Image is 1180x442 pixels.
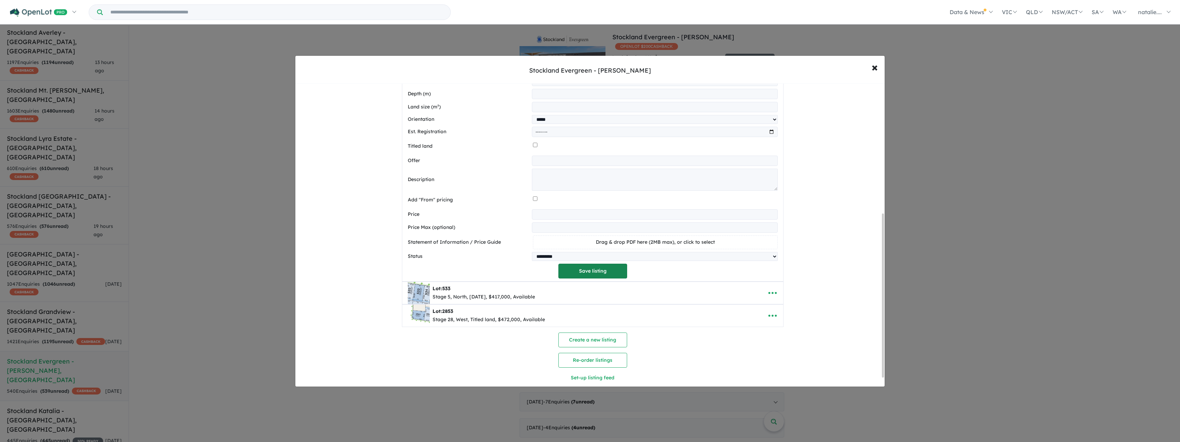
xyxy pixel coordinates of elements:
div: Stockland Evergreen - [PERSON_NAME] [529,66,651,75]
span: 533 [442,285,450,292]
label: Land size (m²) [408,103,529,111]
label: Status [408,252,529,261]
div: Stage 5, North, [DATE], $417,000, Available [433,293,535,301]
span: 2853 [442,308,453,314]
label: Orientation [408,115,529,124]
label: Est. Registration [408,128,529,136]
label: Titled land [408,142,530,150]
b: Lot: [433,285,450,292]
button: Re-order listings [558,353,627,368]
span: Drag & drop PDF here (2MB max), or click to select [596,239,715,245]
img: Stockland%20Evergreen%20-%20Clyde%20-%20Lot%20533___1753053351.jpg [408,282,430,304]
label: Price [408,210,529,219]
img: Stockland%20Evergreen%20-%20Clyde%20-%20Lot%202853___1753053657.jpg [408,305,430,327]
label: Depth (m) [408,90,529,98]
label: Description [408,176,529,184]
button: Save listing [558,264,627,278]
div: Stage 28, West, Titled land, $472,000, Available [433,316,545,324]
label: Statement of Information / Price Guide [408,238,530,246]
span: × [872,60,878,74]
label: Price Max (optional) [408,223,529,232]
button: Create a new listing [558,333,627,347]
img: Openlot PRO Logo White [10,8,67,17]
button: Set-up listing feed [497,370,688,385]
label: Offer [408,157,529,165]
label: Add "From" pricing [408,196,530,204]
input: Try estate name, suburb, builder or developer [104,5,449,20]
span: natalie.... [1138,9,1162,15]
b: Lot: [433,308,453,314]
